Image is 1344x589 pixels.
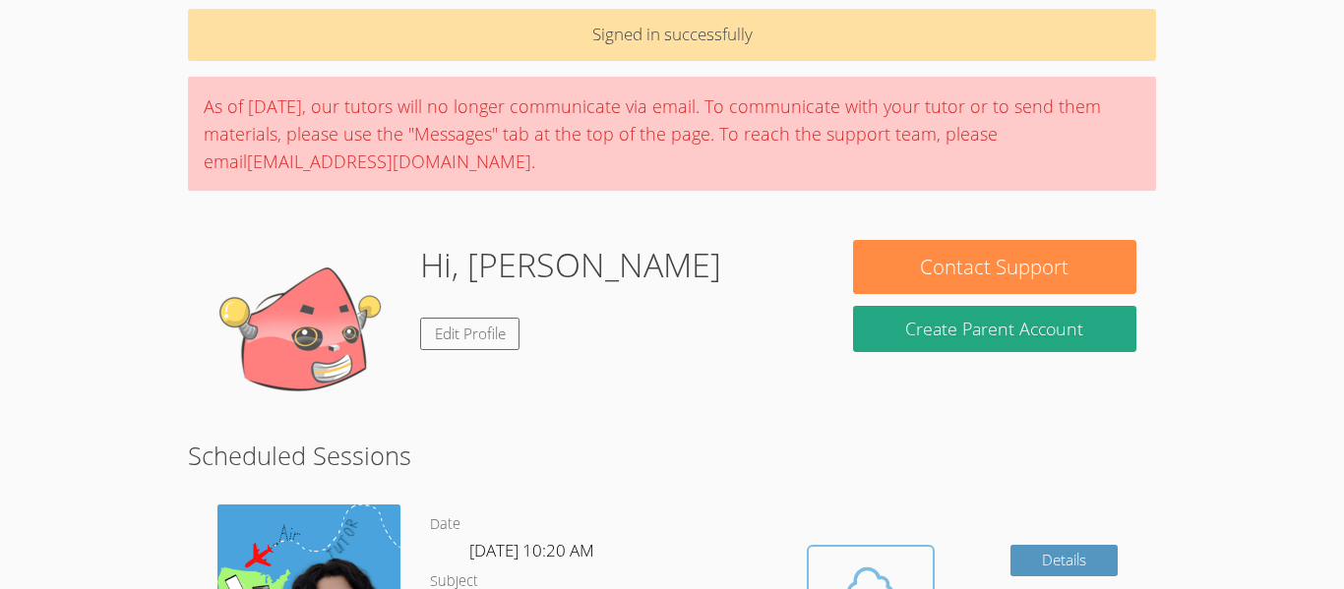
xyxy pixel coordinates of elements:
[188,77,1156,191] div: As of [DATE], our tutors will no longer communicate via email. To communicate with your tutor or ...
[853,240,1136,294] button: Contact Support
[469,539,594,561] span: [DATE] 10:20 AM
[420,240,721,290] h1: Hi, [PERSON_NAME]
[208,240,404,437] img: default.png
[430,512,460,537] dt: Date
[188,9,1156,61] p: Signed in successfully
[420,318,520,350] a: Edit Profile
[1010,545,1119,577] a: Details
[853,306,1136,352] button: Create Parent Account
[188,437,1156,474] h2: Scheduled Sessions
